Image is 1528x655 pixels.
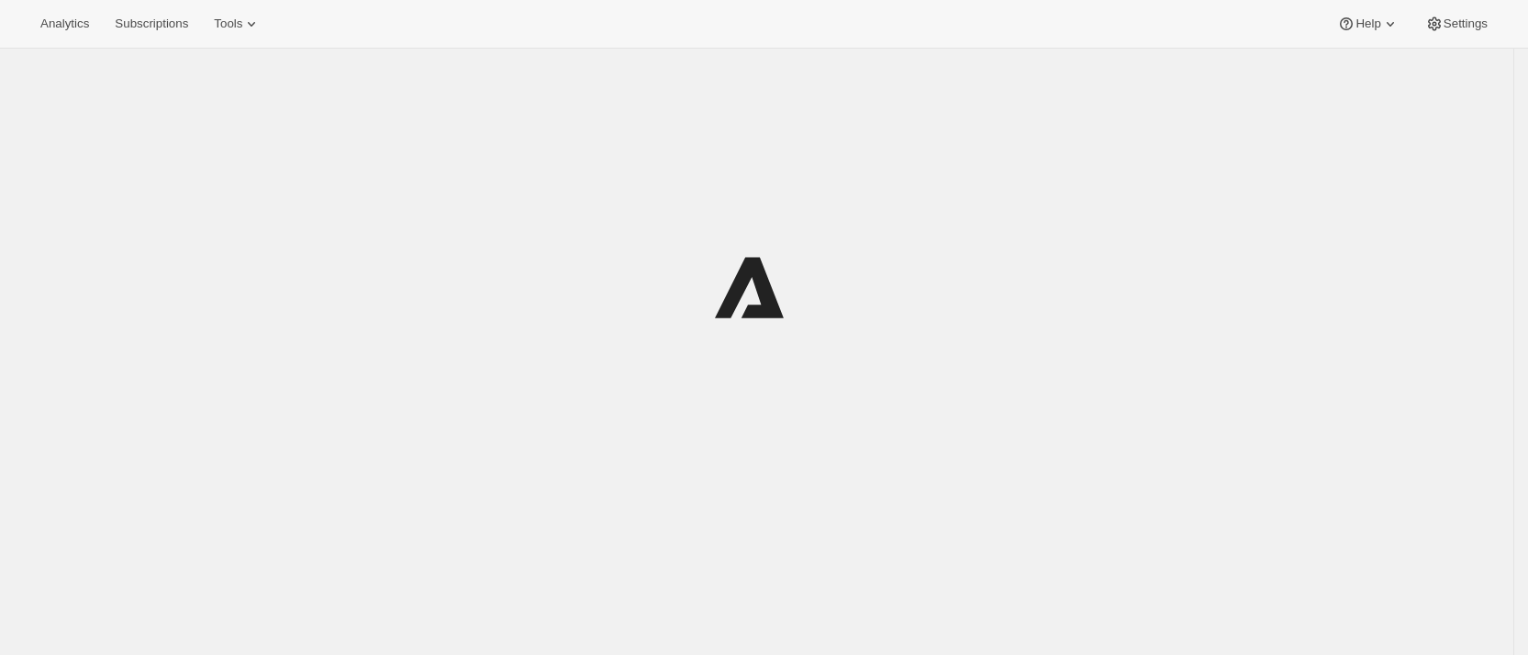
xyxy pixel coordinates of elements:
button: Help [1326,11,1410,37]
button: Subscriptions [104,11,199,37]
span: Settings [1444,17,1488,31]
button: Tools [203,11,272,37]
button: Settings [1414,11,1499,37]
span: Analytics [40,17,89,31]
button: Analytics [29,11,100,37]
span: Help [1355,17,1380,31]
span: Tools [214,17,242,31]
span: Subscriptions [115,17,188,31]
